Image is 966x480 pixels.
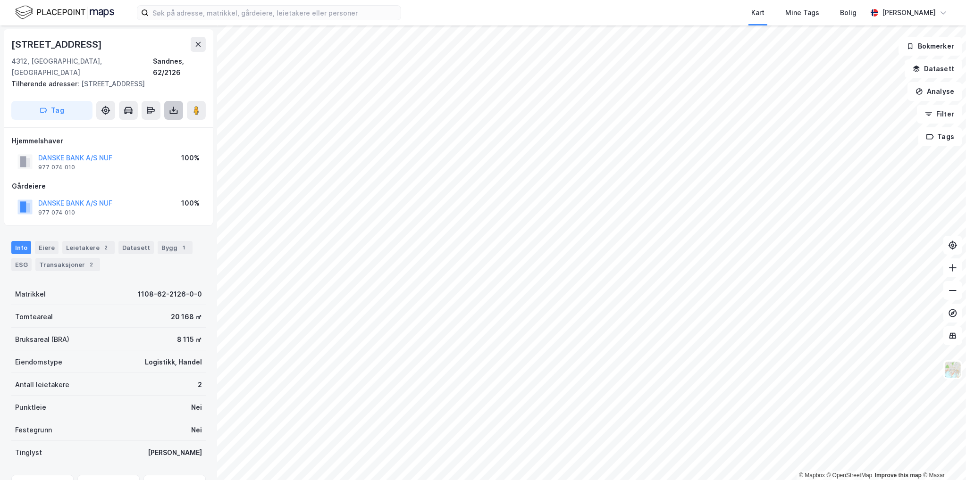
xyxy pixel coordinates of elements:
[11,80,81,88] span: Tilhørende adresser:
[87,260,96,269] div: 2
[899,37,962,56] button: Bokmerker
[15,356,62,368] div: Eiendomstype
[15,289,46,300] div: Matrikkel
[15,447,42,458] div: Tinglyst
[785,7,819,18] div: Mine Tags
[840,7,857,18] div: Bolig
[11,56,153,78] div: 4312, [GEOGRAPHIC_DATA], [GEOGRAPHIC_DATA]
[181,198,200,209] div: 100%
[15,424,52,436] div: Festegrunn
[191,402,202,413] div: Nei
[917,105,962,124] button: Filter
[149,6,401,20] input: Søk på adresse, matrikkel, gårdeiere, leietakere eller personer
[35,258,100,271] div: Transaksjoner
[198,379,202,390] div: 2
[905,59,962,78] button: Datasett
[11,241,31,254] div: Info
[11,78,198,90] div: [STREET_ADDRESS]
[15,402,46,413] div: Punktleie
[153,56,206,78] div: Sandnes, 62/2126
[101,243,111,252] div: 2
[158,241,193,254] div: Bygg
[12,135,205,147] div: Hjemmelshaver
[38,209,75,216] div: 977 074 010
[799,472,825,479] a: Mapbox
[181,152,200,164] div: 100%
[15,379,69,390] div: Antall leietakere
[11,101,92,120] button: Tag
[882,7,936,18] div: [PERSON_NAME]
[38,164,75,171] div: 977 074 010
[875,472,922,479] a: Improve this map
[148,447,202,458] div: [PERSON_NAME]
[827,472,873,479] a: OpenStreetMap
[11,37,104,52] div: [STREET_ADDRESS]
[191,424,202,436] div: Nei
[11,258,32,271] div: ESG
[907,82,962,101] button: Analyse
[751,7,764,18] div: Kart
[177,334,202,345] div: 8 115 ㎡
[15,4,114,21] img: logo.f888ab2527a4732fd821a326f86c7f29.svg
[15,311,53,323] div: Tomteareal
[118,241,154,254] div: Datasett
[171,311,202,323] div: 20 168 ㎡
[944,361,962,379] img: Z
[12,181,205,192] div: Gårdeiere
[145,356,202,368] div: Logistikk, Handel
[62,241,115,254] div: Leietakere
[138,289,202,300] div: 1108-62-2126-0-0
[15,334,69,345] div: Bruksareal (BRA)
[918,127,962,146] button: Tags
[919,435,966,480] iframe: Chat Widget
[179,243,189,252] div: 1
[35,241,59,254] div: Eiere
